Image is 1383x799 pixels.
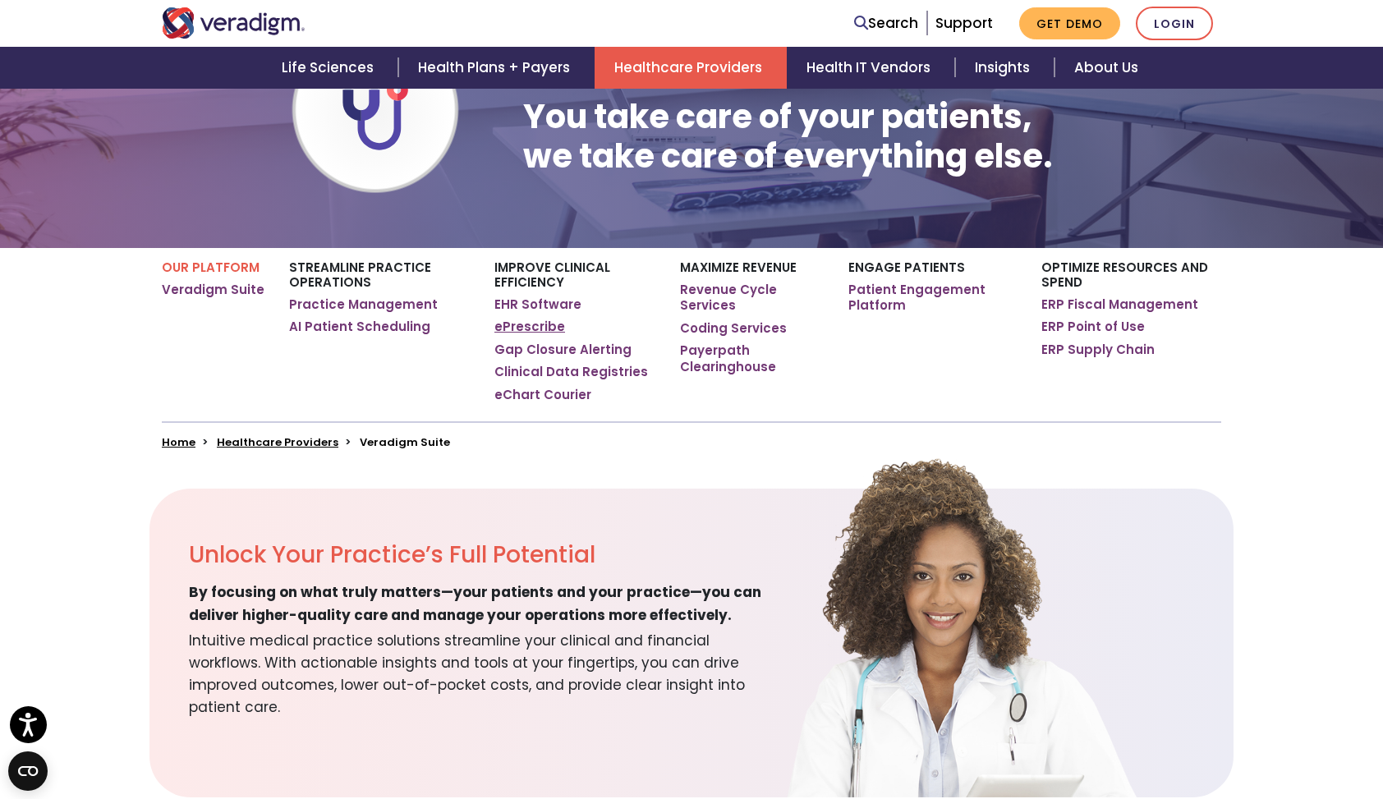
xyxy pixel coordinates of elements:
a: Get Demo [1019,7,1120,39]
a: Support [935,13,993,33]
img: solution-provider-potential.png [753,456,1164,797]
a: Healthcare Providers [595,47,787,89]
a: EHR Software [494,296,581,313]
span: Intuitive medical practice solutions streamline your clinical and financial workflows. With actio... [189,627,782,719]
a: Practice Management [289,296,438,313]
a: Login [1136,7,1213,40]
a: Search [854,12,918,34]
a: Payerpath Clearinghouse [680,342,824,374]
a: ePrescribe [494,319,565,335]
a: Clinical Data Registries [494,364,648,380]
a: eChart Courier [494,387,591,403]
a: ERP Point of Use [1041,319,1145,335]
a: Health IT Vendors [787,47,955,89]
a: ERP Fiscal Management [1041,296,1198,313]
span: By focusing on what truly matters—your patients and your practice—you can deliver higher-quality ... [189,581,782,626]
a: AI Patient Scheduling [289,319,430,335]
a: Home [162,434,195,450]
a: Insights [955,47,1054,89]
a: Patient Engagement Platform [848,282,1017,314]
h1: You take care of your patients, we take care of everything else. [523,97,1053,176]
a: Gap Closure Alerting [494,342,632,358]
a: About Us [1054,47,1158,89]
h2: Unlock Your Practice’s Full Potential [189,541,782,569]
a: Veradigm Suite [162,282,264,298]
a: Life Sciences [262,47,398,89]
a: Coding Services [680,320,787,337]
a: Health Plans + Payers [398,47,595,89]
a: ERP Supply Chain [1041,342,1155,358]
a: Healthcare Providers [217,434,338,450]
button: Open CMP widget [8,751,48,791]
a: Revenue Cycle Services [680,282,824,314]
img: Veradigm logo [162,7,306,39]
